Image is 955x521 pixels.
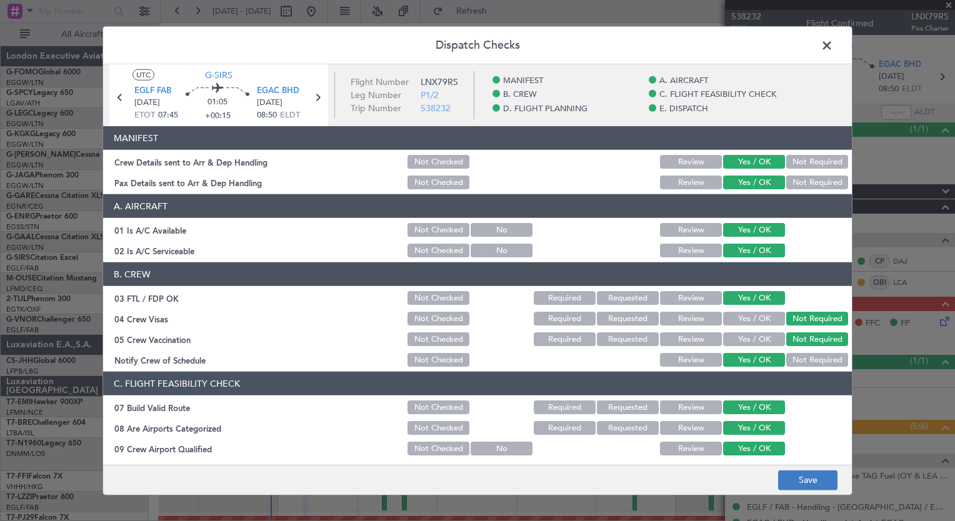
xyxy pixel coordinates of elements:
[786,312,848,325] button: Not Required
[786,353,848,367] button: Not Required
[723,442,785,455] button: Yes / OK
[723,400,785,414] button: Yes / OK
[723,332,785,346] button: Yes / OK
[723,353,785,367] button: Yes / OK
[723,176,785,189] button: Yes / OK
[723,223,785,237] button: Yes / OK
[723,155,785,169] button: Yes / OK
[723,244,785,257] button: Yes / OK
[786,176,848,189] button: Not Required
[723,312,785,325] button: Yes / OK
[786,155,848,169] button: Not Required
[723,421,785,435] button: Yes / OK
[778,470,837,490] button: Save
[659,89,776,101] span: C. FLIGHT FEASIBILITY CHECK
[723,291,785,305] button: Yes / OK
[786,332,848,346] button: Not Required
[103,27,852,64] header: Dispatch Checks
